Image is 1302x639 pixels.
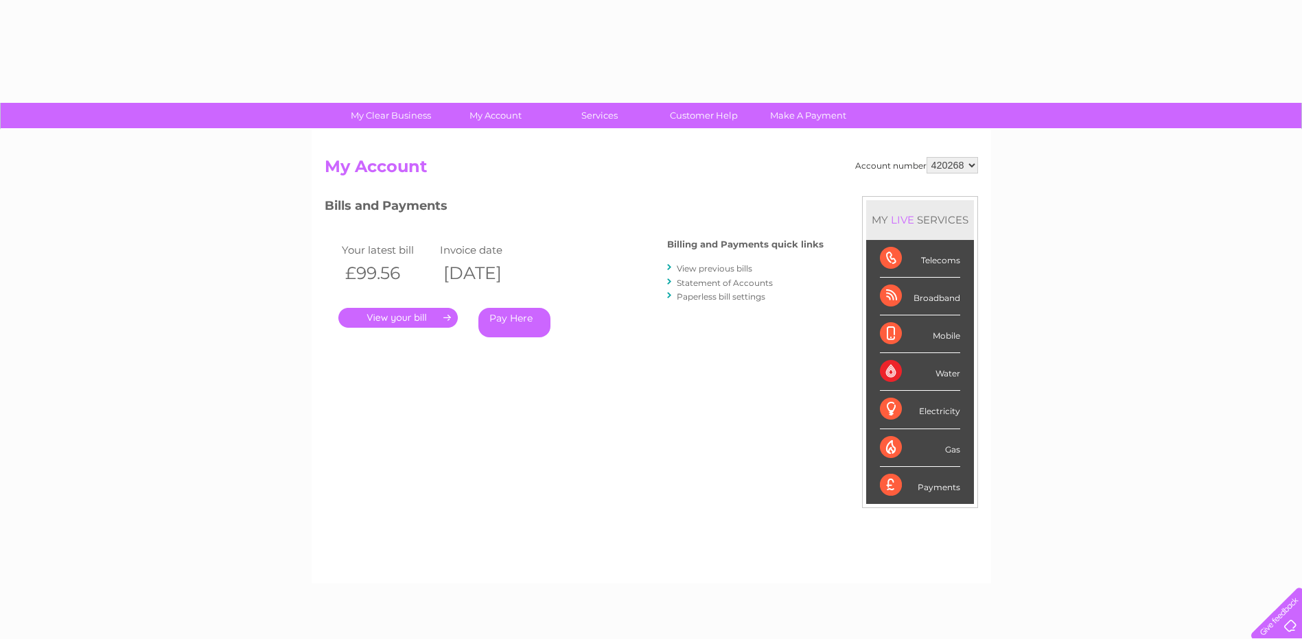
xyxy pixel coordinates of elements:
[478,308,550,337] a: Pay Here
[437,241,535,259] td: Invoice date
[866,200,974,239] div: MY SERVICES
[677,263,752,274] a: View previous bills
[880,315,960,353] div: Mobile
[855,157,978,173] div: Account number
[880,429,960,467] div: Gas
[880,278,960,315] div: Broadband
[880,353,960,391] div: Water
[338,241,437,259] td: Your latest bill
[752,103,865,128] a: Make A Payment
[543,103,656,128] a: Services
[647,103,760,128] a: Customer Help
[677,278,773,288] a: Statement of Accounts
[338,259,437,287] th: £99.56
[334,103,447,128] a: My Clear Business
[888,213,917,226] div: LIVE
[338,308,458,328] a: .
[325,157,978,183] h2: My Account
[677,291,765,302] a: Paperless bill settings
[439,103,552,128] a: My Account
[437,259,535,287] th: [DATE]
[880,391,960,429] div: Electricity
[880,240,960,278] div: Telecoms
[880,467,960,504] div: Payments
[325,196,824,220] h3: Bills and Payments
[667,239,824,250] h4: Billing and Payments quick links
